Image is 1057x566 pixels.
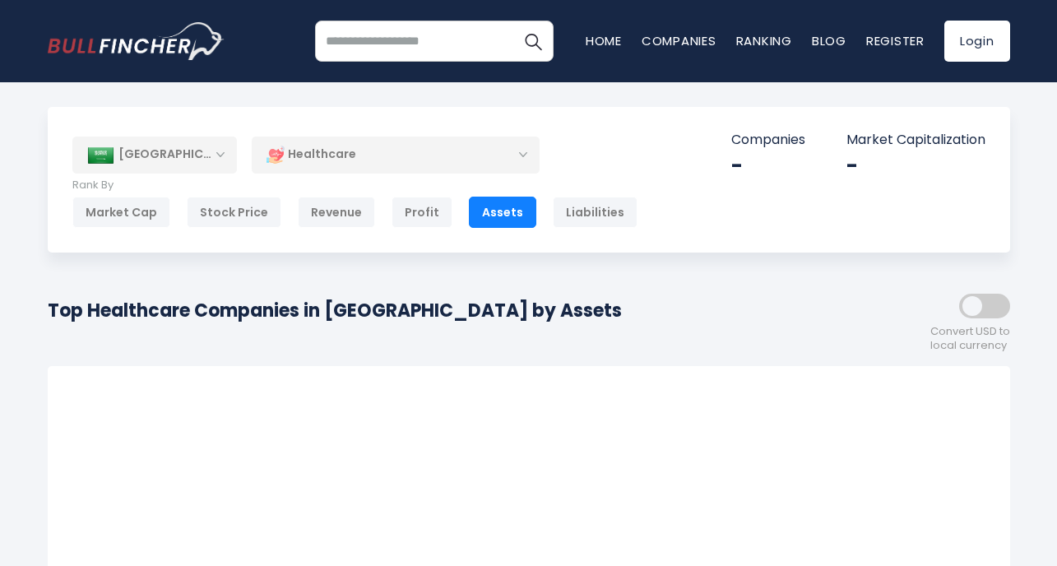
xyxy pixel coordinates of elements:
div: - [731,153,805,179]
a: Companies [642,32,716,49]
a: Blog [812,32,846,49]
div: Revenue [298,197,375,228]
div: Profit [392,197,452,228]
p: Companies [731,132,805,149]
button: Search [512,21,554,62]
div: Stock Price [187,197,281,228]
div: [GEOGRAPHIC_DATA] [72,137,237,173]
h1: Top Healthcare Companies in [GEOGRAPHIC_DATA] by Assets [48,297,622,324]
p: Market Capitalization [846,132,985,149]
div: Assets [469,197,536,228]
a: Register [866,32,925,49]
a: Ranking [736,32,792,49]
p: Rank By [72,179,637,193]
div: Liabilities [553,197,637,228]
a: Go to homepage [48,22,225,60]
a: Home [586,32,622,49]
a: Login [944,21,1010,62]
div: Healthcare [252,136,540,174]
div: Market Cap [72,197,170,228]
span: Convert USD to local currency [930,325,1010,353]
div: - [846,153,985,179]
img: bullfincher logo [48,22,225,60]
